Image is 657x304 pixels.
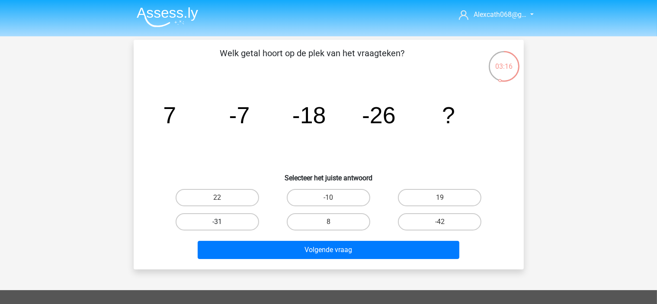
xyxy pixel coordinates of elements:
[287,189,370,206] label: -10
[442,102,455,128] tspan: ?
[455,10,527,20] a: Alexcath068@g…
[137,7,198,27] img: Assessly
[292,102,326,128] tspan: -18
[474,10,526,19] span: Alexcath068@g…
[287,213,370,230] label: 8
[147,167,510,182] h6: Selecteer het juiste antwoord
[198,241,459,259] button: Volgende vraag
[229,102,250,128] tspan: -7
[147,47,478,73] p: Welk getal hoort op de plek van het vraagteken?
[488,50,520,72] div: 03:16
[176,189,259,206] label: 22
[398,189,481,206] label: 19
[362,102,396,128] tspan: -26
[163,102,176,128] tspan: 7
[176,213,259,230] label: -31
[398,213,481,230] label: -42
